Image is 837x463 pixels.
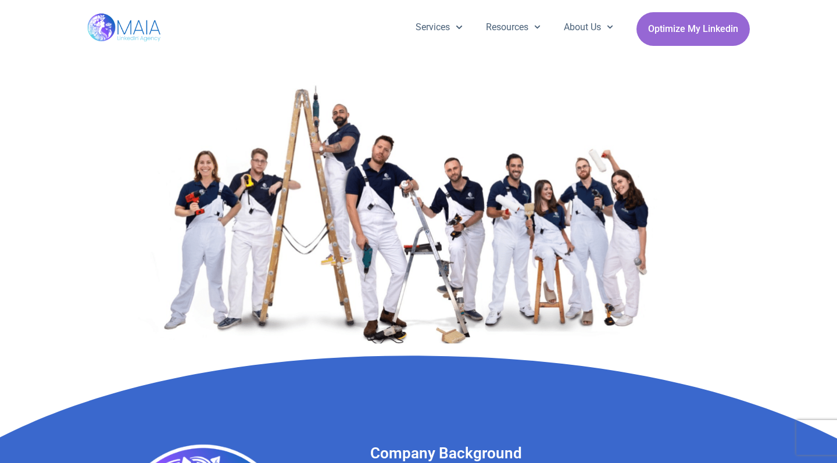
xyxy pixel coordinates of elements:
[636,12,750,46] a: Optimize My Linkedin
[404,12,474,42] a: Services
[404,12,625,42] nav: Menu
[552,12,625,42] a: About Us
[474,12,552,42] a: Resources
[648,18,738,40] span: Optimize My Linkedin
